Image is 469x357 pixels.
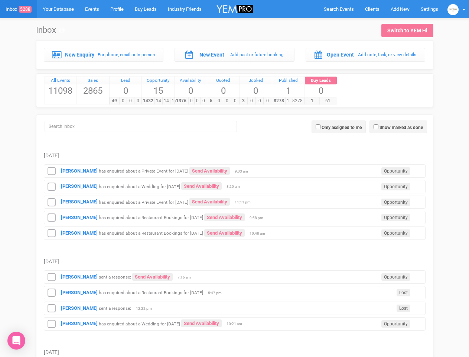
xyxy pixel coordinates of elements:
[61,290,98,295] a: [PERSON_NAME]
[272,97,286,104] span: 8278
[110,77,142,85] div: Lead
[358,52,416,57] small: Add note, task, or view details
[188,97,195,104] span: 0
[98,52,155,57] small: For phone, email or in-person
[263,97,272,104] span: 0
[99,274,131,280] small: sent a response:
[207,97,215,104] span: 5
[175,84,207,97] span: 0
[380,124,423,131] label: Show marked as done
[181,319,222,327] a: Send Availability
[175,77,207,85] div: Availability
[45,77,77,85] a: All Events
[109,97,120,104] span: 49
[250,215,268,221] span: 9:58 pm
[391,6,410,12] span: Add New
[154,97,163,104] span: 14
[235,169,253,174] span: 9:03 am
[77,84,109,97] span: 2865
[134,97,142,104] span: 0
[227,184,245,189] span: 8:20 am
[141,97,155,104] span: 1432
[247,97,256,104] span: 0
[227,321,245,327] span: 10:21 am
[381,273,410,281] span: Opportunity
[132,273,173,281] a: Send Availability
[7,332,25,350] div: Open Intercom Messenger
[207,77,240,85] a: Quoted
[99,290,203,295] small: has enquired about a Restaurant Bookings for [DATE]
[365,6,380,12] span: Clients
[230,52,284,57] small: Add past or future booking
[61,168,98,174] a: [PERSON_NAME]
[110,84,142,97] span: 0
[177,275,196,280] span: 7:16 am
[136,306,154,311] span: 12:22 pm
[235,200,253,205] span: 11:11 pm
[77,77,109,85] a: Sales
[174,97,188,104] span: 1376
[127,97,134,104] span: 0
[142,84,174,97] span: 15
[44,259,426,264] h5: [DATE]
[61,183,98,189] a: [PERSON_NAME]
[204,213,245,221] a: Send Availability
[447,4,459,15] img: open-uri20240808-2-z9o2v
[61,274,98,280] a: [PERSON_NAME]
[142,77,174,85] a: Opportunity
[272,77,304,85] div: Published
[99,168,188,174] small: has enquired about a Private Event for [DATE]
[99,215,203,220] small: has enquired about a Restaurant Bookings for [DATE]
[189,198,230,206] a: Send Availability
[61,305,98,311] a: [PERSON_NAME]
[291,97,304,104] span: 8278
[61,215,98,220] a: [PERSON_NAME]
[181,182,222,190] a: Send Availability
[306,48,426,61] a: Open Event Add note, task, or view details
[36,26,65,35] h1: Inbox
[272,84,304,97] span: 1
[44,153,426,158] h5: [DATE]
[387,27,427,34] div: Switch to YEM Hi
[397,289,410,296] span: Lost
[19,6,32,13] span: 5288
[61,199,98,205] a: [PERSON_NAME]
[61,230,98,236] a: [PERSON_NAME]
[162,97,170,104] span: 14
[99,184,180,189] small: has enquired about a Wedding for [DATE]
[99,231,203,236] small: has enquired about a Restaurant Bookings for [DATE]
[99,321,180,326] small: has enquired about a Wedding for [DATE]
[305,77,337,85] a: Buy Leads
[189,167,230,175] a: Send Availability
[381,24,433,37] a: Switch to YEM Hi
[61,321,98,326] a: [PERSON_NAME]
[194,97,201,104] span: 0
[305,84,337,97] span: 0
[99,199,188,205] small: has enquired about a Private Event for [DATE]
[239,97,248,104] span: 3
[285,97,291,104] span: 1
[200,97,206,104] span: 0
[381,183,410,190] span: Opportunity
[240,84,272,97] span: 0
[240,77,272,85] a: Booked
[199,51,224,58] label: New Event
[250,231,268,236] span: 10:48 am
[381,199,410,206] span: Opportunity
[322,124,362,131] label: Only assigned to me
[255,97,264,104] span: 0
[324,6,354,12] span: Search Events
